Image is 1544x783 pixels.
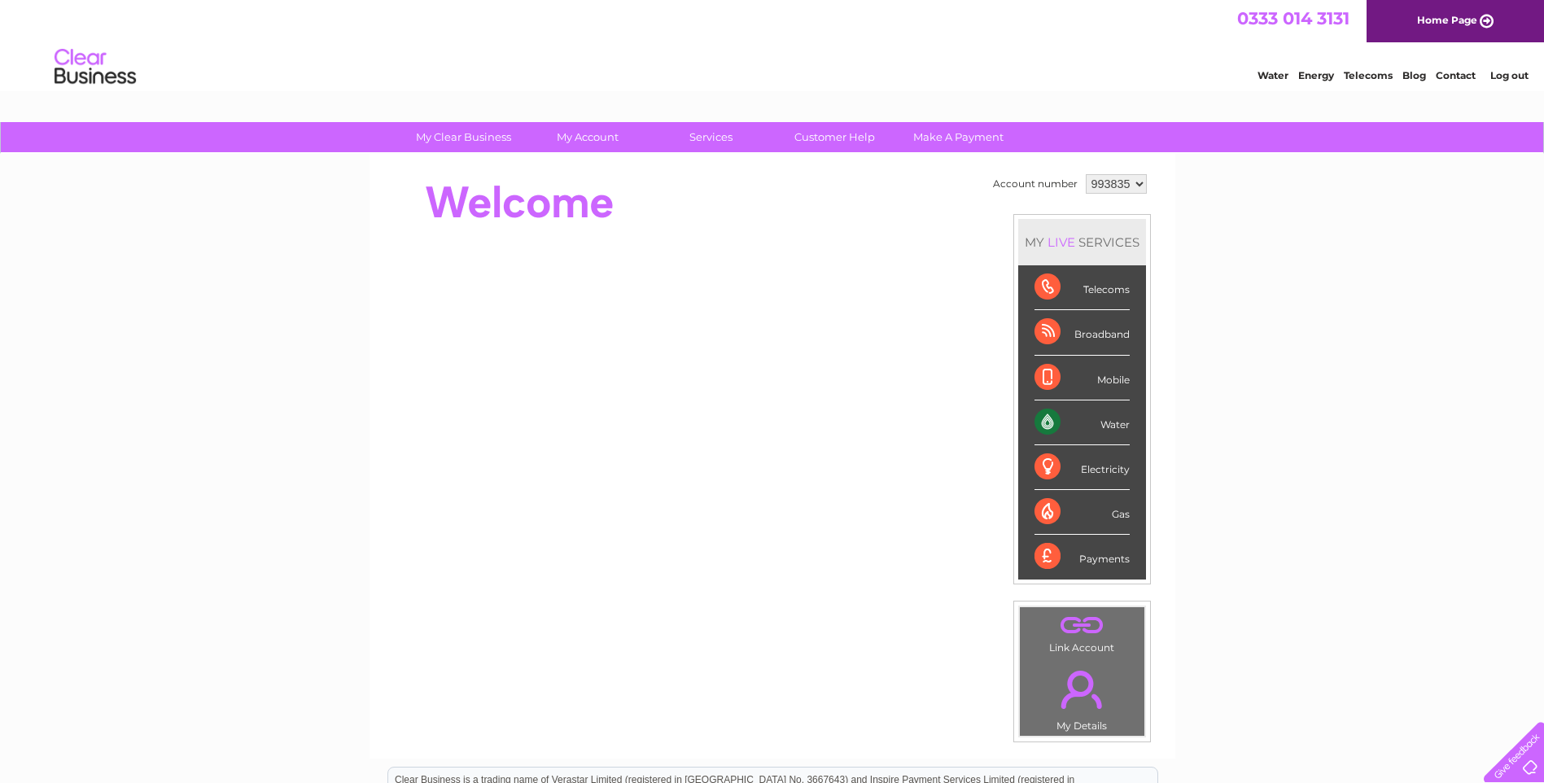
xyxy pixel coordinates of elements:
div: LIVE [1044,234,1078,250]
a: Water [1258,69,1288,81]
div: Telecoms [1034,265,1130,310]
a: 0333 014 3131 [1237,8,1349,28]
a: Energy [1298,69,1334,81]
a: Log out [1490,69,1529,81]
a: Customer Help [768,122,902,152]
a: Telecoms [1344,69,1393,81]
td: Link Account [1019,606,1145,658]
td: Account number [989,170,1082,198]
div: MY SERVICES [1018,219,1146,265]
a: Make A Payment [891,122,1026,152]
a: My Clear Business [396,122,531,152]
a: Blog [1402,69,1426,81]
a: Contact [1436,69,1476,81]
a: My Account [520,122,654,152]
img: logo.png [54,42,137,92]
a: Services [644,122,778,152]
td: My Details [1019,657,1145,737]
div: Electricity [1034,445,1130,490]
a: . [1024,661,1140,718]
a: . [1024,611,1140,640]
div: Mobile [1034,356,1130,400]
div: Clear Business is a trading name of Verastar Limited (registered in [GEOGRAPHIC_DATA] No. 3667643... [388,9,1157,79]
div: Broadband [1034,310,1130,355]
div: Gas [1034,490,1130,535]
div: Water [1034,400,1130,445]
div: Payments [1034,535,1130,579]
